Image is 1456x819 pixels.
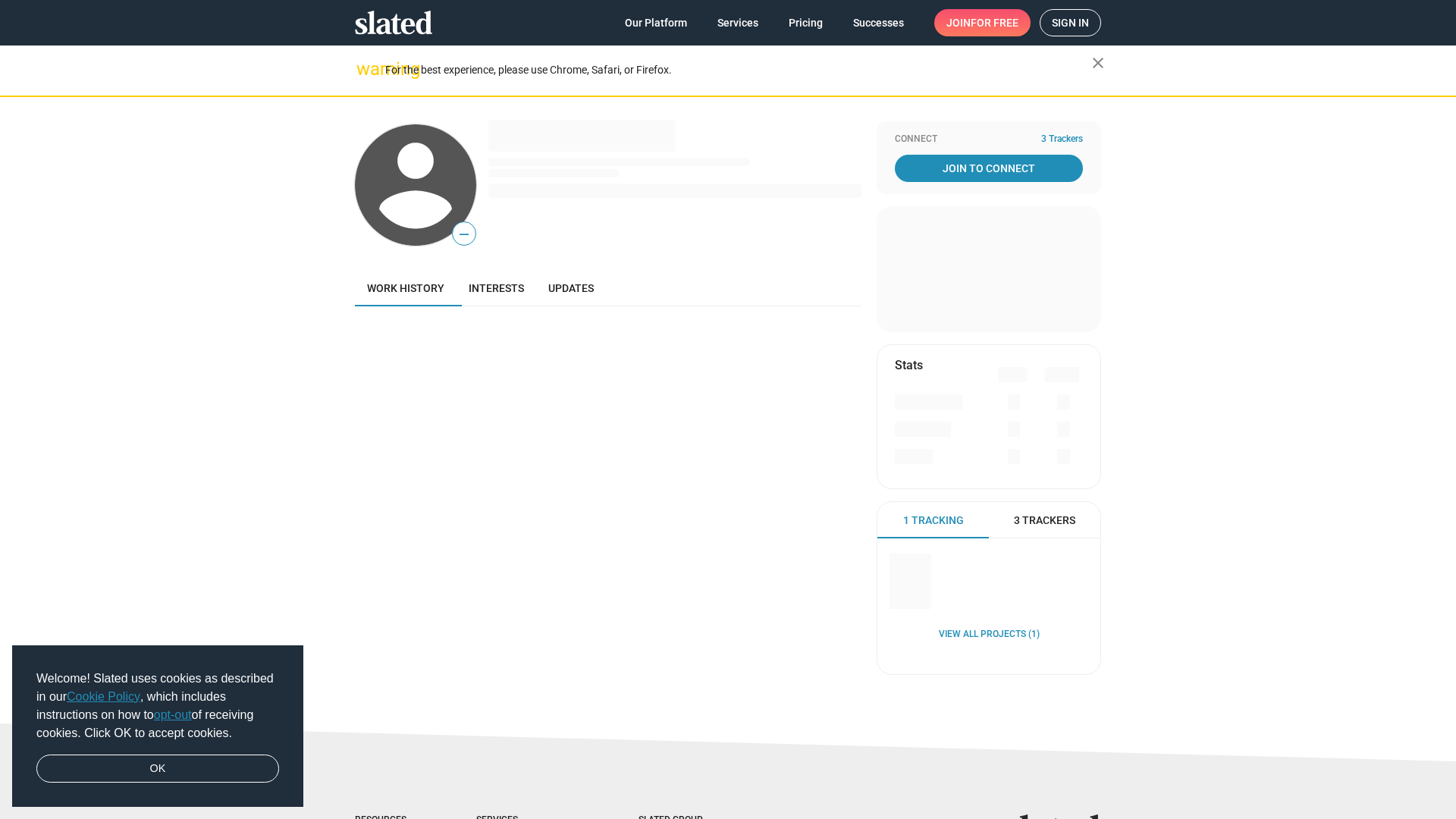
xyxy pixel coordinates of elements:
[971,9,1018,36] span: for free
[903,513,964,528] span: 1 Tracking
[946,9,1018,36] span: Join
[934,9,1031,36] a: Joinfor free
[457,270,536,306] a: Interests
[1089,54,1107,72] mat-icon: close
[1014,513,1075,528] span: 3 Trackers
[367,282,444,294] span: Work history
[67,690,140,703] a: Cookie Policy
[898,155,1080,182] span: Join To Connect
[895,155,1083,182] a: Join To Connect
[355,270,457,306] a: Work history
[625,9,687,36] span: Our Platform
[356,60,375,78] mat-icon: warning
[777,9,835,36] a: Pricing
[895,357,923,373] mat-card-title: Stats
[789,9,823,36] span: Pricing
[939,629,1040,641] a: View all Projects (1)
[36,755,279,783] a: dismiss cookie message
[385,60,1092,80] div: For the best experience, please use Chrome, Safari, or Firefox.
[1052,10,1089,36] span: Sign in
[895,133,1083,146] div: Connect
[613,9,699,36] a: Our Platform
[36,670,279,742] span: Welcome! Slated uses cookies as described in our , which includes instructions on how to of recei...
[717,9,758,36] span: Services
[154,708,192,721] a: opt-out
[12,645,303,808] div: cookieconsent
[536,270,606,306] a: Updates
[853,9,904,36] span: Successes
[453,224,475,244] span: —
[841,9,916,36] a: Successes
[469,282,524,294] span: Interests
[1041,133,1083,146] span: 3 Trackers
[705,9,770,36] a: Services
[548,282,594,294] span: Updates
[1040,9,1101,36] a: Sign in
